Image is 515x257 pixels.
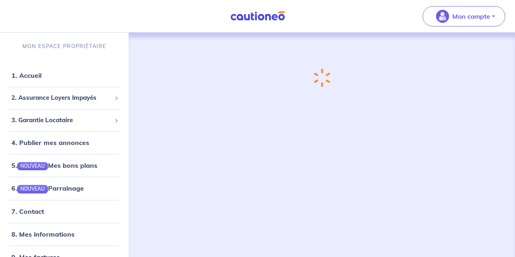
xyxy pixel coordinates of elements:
a: 7. Contact [11,207,44,215]
p: MON ESPACE PROPRIÉTAIRE [22,42,106,50]
img: Cautioneo [227,11,288,21]
div: 3. Garantie Locataire [3,112,125,128]
button: illu_account_valid_menu.svgMon compte [423,6,505,26]
a: 5.NOUVEAUMes bons plans [11,161,97,169]
a: 8. Mes informations [11,230,75,238]
span: 3. Garantie Locataire [11,116,111,125]
div: 6.NOUVEAUParrainage [3,180,125,196]
div: 1. Accueil [3,67,125,83]
p: Mon compte [452,11,490,21]
div: 8. Mes informations [3,226,125,242]
div: 5.NOUVEAUMes bons plans [3,157,125,174]
span: 2. Assurance Loyers Impayés [11,93,111,103]
img: loading-spinner [313,68,331,87]
div: 4. Publier mes annonces [3,134,125,151]
a: 6.NOUVEAUParrainage [11,184,84,192]
div: 2. Assurance Loyers Impayés [3,90,125,106]
img: illu_account_valid_menu.svg [436,10,449,23]
a: 1. Accueil [11,71,42,79]
div: 7. Contact [3,203,125,220]
a: 4. Publier mes annonces [11,138,89,147]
